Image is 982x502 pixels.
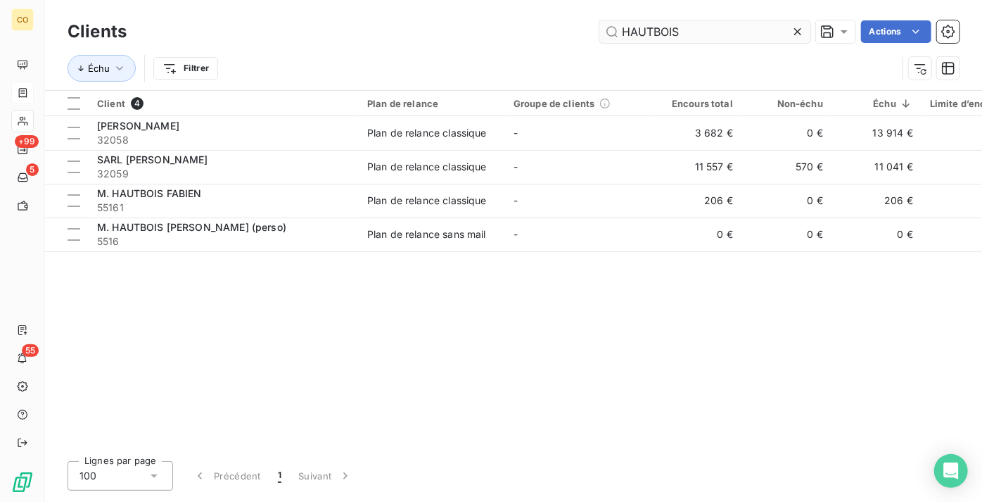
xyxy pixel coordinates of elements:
[153,57,218,80] button: Filtrer
[269,461,290,491] button: 1
[97,120,179,132] span: [PERSON_NAME]
[741,116,831,150] td: 0 €
[861,20,931,43] button: Actions
[660,98,733,109] div: Encours total
[741,150,831,184] td: 570 €
[278,469,281,483] span: 1
[514,161,518,172] span: -
[831,150,922,184] td: 11 041 €
[22,344,39,357] span: 55
[514,194,518,206] span: -
[367,194,487,208] div: Plan de relance classique
[97,167,350,181] span: 32059
[651,218,741,251] td: 0 €
[934,454,968,488] div: Open Intercom Messenger
[514,127,518,139] span: -
[131,97,144,110] span: 4
[367,126,487,140] div: Plan de relance classique
[741,218,831,251] td: 0 €
[599,20,810,43] input: Rechercher
[97,153,208,165] span: SARL [PERSON_NAME]
[651,116,741,150] td: 3 682 €
[367,160,487,174] div: Plan de relance classique
[750,98,823,109] div: Non-échu
[651,184,741,218] td: 206 €
[79,469,96,483] span: 100
[26,163,39,176] span: 5
[97,98,125,109] span: Client
[831,184,922,218] td: 206 €
[831,218,922,251] td: 0 €
[184,461,269,491] button: Précédent
[11,8,34,31] div: CO
[15,135,39,148] span: +99
[11,471,34,494] img: Logo LeanPay
[68,19,127,44] h3: Clients
[97,221,286,233] span: M. HAUTBOIS [PERSON_NAME] (perso)
[831,116,922,150] td: 13 914 €
[514,228,518,240] span: -
[97,133,350,147] span: 32058
[68,55,136,82] button: Échu
[97,234,350,249] span: 5516
[367,98,497,109] div: Plan de relance
[97,187,202,199] span: M. HAUTBOIS FABIEN
[741,184,831,218] td: 0 €
[367,227,486,241] div: Plan de relance sans mail
[651,150,741,184] td: 11 557 €
[840,98,913,109] div: Échu
[290,461,361,491] button: Suivant
[97,201,350,215] span: 55161
[88,63,110,74] span: Échu
[514,98,595,109] span: Groupe de clients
